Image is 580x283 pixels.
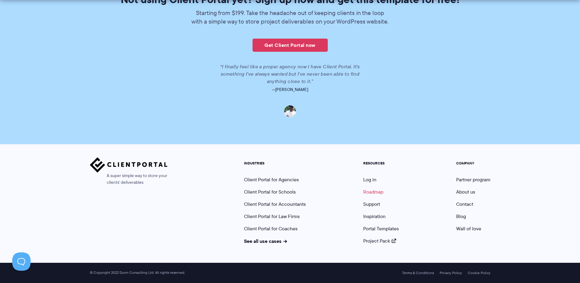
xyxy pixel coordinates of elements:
a: Client Portal for Agencies [244,176,299,183]
iframe: Toggle Customer Support [12,252,31,271]
a: Client Portal for Schools [244,188,296,195]
a: About us [456,188,475,195]
a: Privacy Policy [440,271,462,275]
a: Client Portal for Accountants [244,201,306,208]
a: Inspiration [363,213,386,220]
h5: RESOURCES [363,161,399,165]
a: Support [363,201,380,208]
p: Starting from $199. Take the headache out of keeping clients in the loop with a simple way to sto... [191,9,390,26]
h5: COMPANY [456,161,490,165]
a: Blog [456,213,466,220]
a: See all use cases [244,237,287,245]
a: Partner program [456,176,490,183]
a: Wall of love [456,225,481,232]
a: Client Portal for Law Firms [244,213,300,220]
h5: INDUSTRIES [244,161,306,165]
span: © Copyright 2022 Dunn Consulting Ltd. All rights reserved. [87,270,188,275]
span: A super simple way to store your clients' deliverables [90,172,168,186]
p: “I finally feel like a proper agency now I have Client Portal. It’s something I’ve always wanted ... [212,63,368,85]
p: —[PERSON_NAME] [118,85,462,94]
a: Client Portal for Coaches [244,225,297,232]
a: Log in [363,176,376,183]
a: Contact [456,201,473,208]
a: Cookie Policy [468,271,490,275]
a: Portal Templates [363,225,399,232]
a: Get Client Portal now [253,39,328,52]
a: Project Pack [363,237,396,244]
a: Terms & Conditions [402,271,434,275]
a: Roadmap [363,188,383,195]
